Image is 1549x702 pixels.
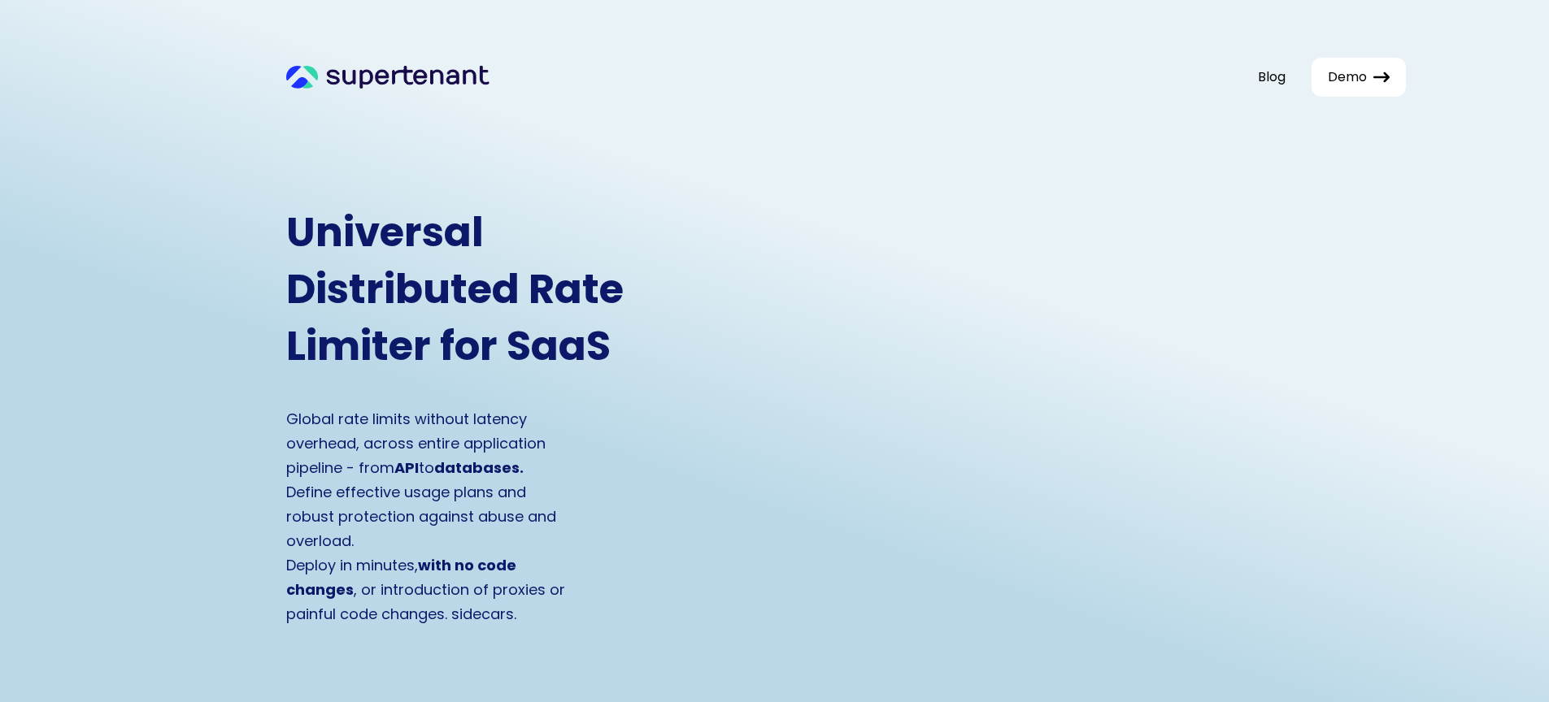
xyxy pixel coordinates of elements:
[286,407,571,626] p: Global rate limits without latency overhead, across entire application pipeline - from to Define ...
[286,555,516,600] b: with no code changes
[1328,67,1367,87] span: Demo
[434,457,524,478] b: databases.
[394,457,419,478] b: API
[286,204,701,375] h2: Universal Distributed Rate Limiter for SaaS
[1258,67,1286,86] a: Blog
[1312,58,1406,97] button: Demo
